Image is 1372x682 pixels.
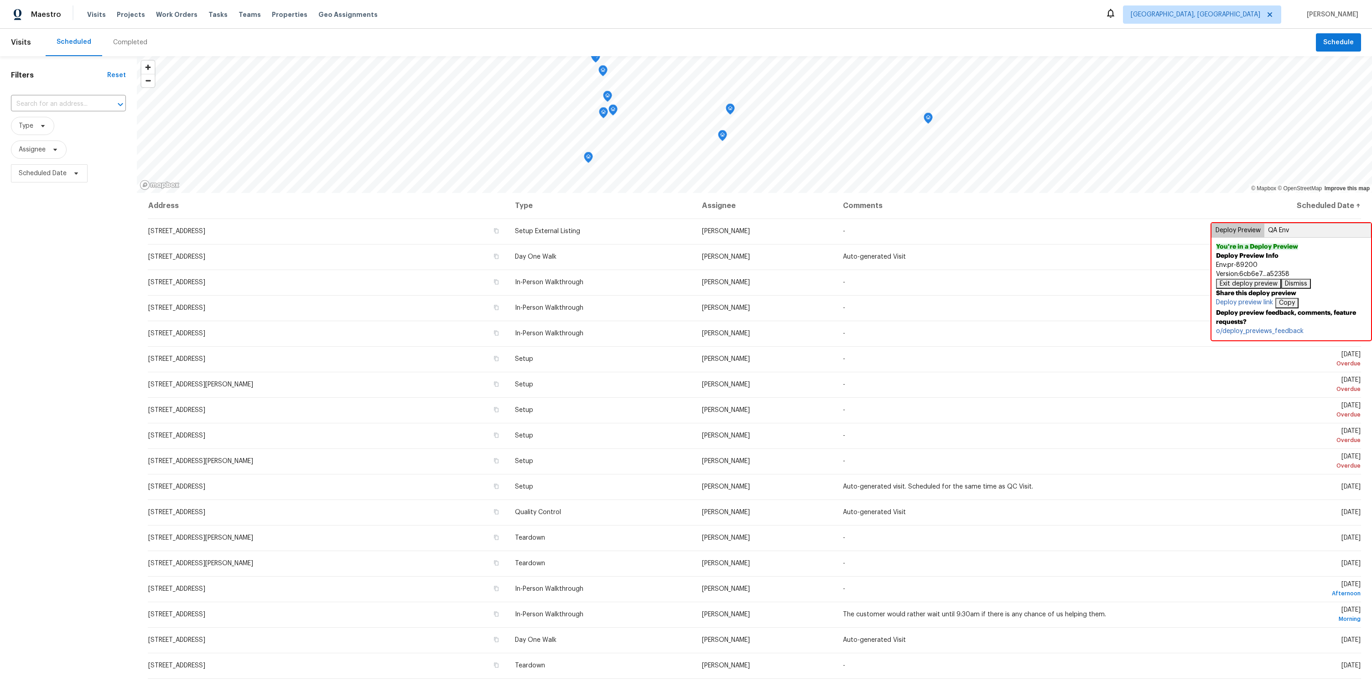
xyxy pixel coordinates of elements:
[318,10,378,19] span: Geo Assignments
[843,509,906,515] span: Auto-generated Visit
[726,104,735,118] div: Map marker
[1207,461,1361,470] div: Overdue
[1207,607,1361,624] span: [DATE]
[843,458,845,464] span: -
[843,356,845,362] span: -
[515,356,533,362] span: Setup
[702,330,750,337] span: [PERSON_NAME]
[718,130,727,144] div: Map marker
[515,586,583,592] span: In-Person Walkthrough
[843,484,1033,490] span: Auto-generated visit. Scheduled for the same time as QC Visit.
[1207,453,1361,470] span: [DATE]
[584,152,593,166] div: Map marker
[148,432,205,439] span: [STREET_ADDRESS]
[1207,326,1361,343] span: [DATE]
[11,71,107,80] h1: Filters
[19,121,33,130] span: Type
[1278,185,1322,192] a: OpenStreetMap
[148,356,205,362] span: [STREET_ADDRESS]
[1325,185,1370,192] a: Improve this map
[148,560,253,567] span: [STREET_ADDRESS][PERSON_NAME]
[141,74,155,87] button: Zoom out
[1216,279,1281,289] button: Exit deploy preview
[702,586,750,592] span: [PERSON_NAME]
[156,10,197,19] span: Work Orders
[1212,224,1264,237] button: Deploy Preview
[843,407,845,413] span: -
[148,279,205,286] span: [STREET_ADDRESS]
[141,61,155,74] span: Zoom in
[492,559,500,567] button: Copy Address
[702,484,750,490] span: [PERSON_NAME]
[492,635,500,644] button: Copy Address
[515,637,556,643] span: Day One Walk
[148,228,205,234] span: [STREET_ADDRESS]
[702,637,750,643] span: [PERSON_NAME]
[148,637,205,643] span: [STREET_ADDRESS]
[515,662,545,669] span: Teardown
[1207,231,1361,240] div: Overdue
[1207,614,1361,624] div: Morning
[1207,589,1361,598] div: Afternoon
[603,91,612,105] div: Map marker
[515,484,533,490] span: Setup
[515,509,561,515] span: Quality Control
[1341,560,1361,567] span: [DATE]
[702,356,750,362] span: [PERSON_NAME]
[137,56,1372,193] canvas: Map
[57,37,91,47] div: Scheduled
[19,145,46,154] span: Assignee
[492,661,500,669] button: Copy Address
[843,637,906,643] span: Auto-generated Visit
[148,611,205,618] span: [STREET_ADDRESS]
[114,98,127,111] button: Open
[117,10,145,19] span: Projects
[1281,279,1311,289] button: Dismiss
[1207,436,1361,445] div: Overdue
[1207,581,1361,598] span: [DATE]
[492,329,500,337] button: Copy Address
[702,458,750,464] span: [PERSON_NAME]
[1207,224,1361,240] span: [DATE]
[1341,509,1361,515] span: [DATE]
[87,10,106,19] span: Visits
[1207,282,1361,292] div: Overdue
[492,457,500,465] button: Copy Address
[492,354,500,363] button: Copy Address
[1207,351,1361,368] span: [DATE]
[148,381,253,388] span: [STREET_ADDRESS][PERSON_NAME]
[31,10,61,19] span: Maestro
[11,97,100,111] input: Search for an address...
[702,254,750,260] span: [PERSON_NAME]
[1316,33,1361,52] button: Schedule
[1207,377,1361,394] span: [DATE]
[515,458,533,464] span: Setup
[272,10,307,19] span: Properties
[515,407,533,413] span: Setup
[1207,300,1361,317] span: [DATE]
[148,330,205,337] span: [STREET_ADDRESS]
[843,432,845,439] span: -
[1216,270,1367,279] div: Version: 6cb6e7...a52358
[148,484,205,490] span: [STREET_ADDRESS]
[599,107,608,121] div: Map marker
[492,303,500,312] button: Copy Address
[924,113,933,127] div: Map marker
[148,662,205,669] span: [STREET_ADDRESS]
[843,305,845,311] span: -
[148,305,205,311] span: [STREET_ADDRESS]
[843,586,845,592] span: -
[1207,249,1361,266] span: [DATE]
[1216,327,1367,336] a: o/deploy_previews_feedback
[1207,257,1361,266] div: Overdue
[1216,253,1278,259] b: Deploy Preview Info
[843,279,845,286] span: -
[148,535,253,541] span: [STREET_ADDRESS][PERSON_NAME]
[702,279,750,286] span: [PERSON_NAME]
[702,407,750,413] span: [PERSON_NAME]
[1251,185,1276,192] a: Mapbox
[608,104,618,119] div: Map marker
[492,252,500,260] button: Copy Address
[702,611,750,618] span: [PERSON_NAME]
[843,330,845,337] span: -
